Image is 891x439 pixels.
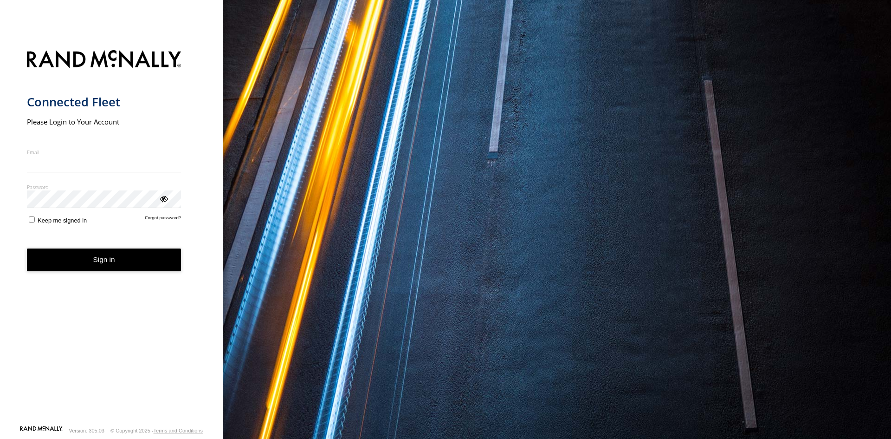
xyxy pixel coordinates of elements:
button: Sign in [27,249,181,271]
a: Visit our Website [20,426,63,435]
h2: Please Login to Your Account [27,117,181,126]
h1: Connected Fleet [27,94,181,110]
a: Terms and Conditions [154,428,203,433]
form: main [27,45,196,425]
input: Keep me signed in [29,216,35,223]
div: © Copyright 2025 - [110,428,203,433]
div: ViewPassword [159,194,168,203]
label: Email [27,149,181,156]
div: Version: 305.03 [69,428,104,433]
a: Forgot password? [145,215,181,224]
img: Rand McNally [27,48,181,72]
label: Password [27,183,181,190]
span: Keep me signed in [38,217,87,224]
